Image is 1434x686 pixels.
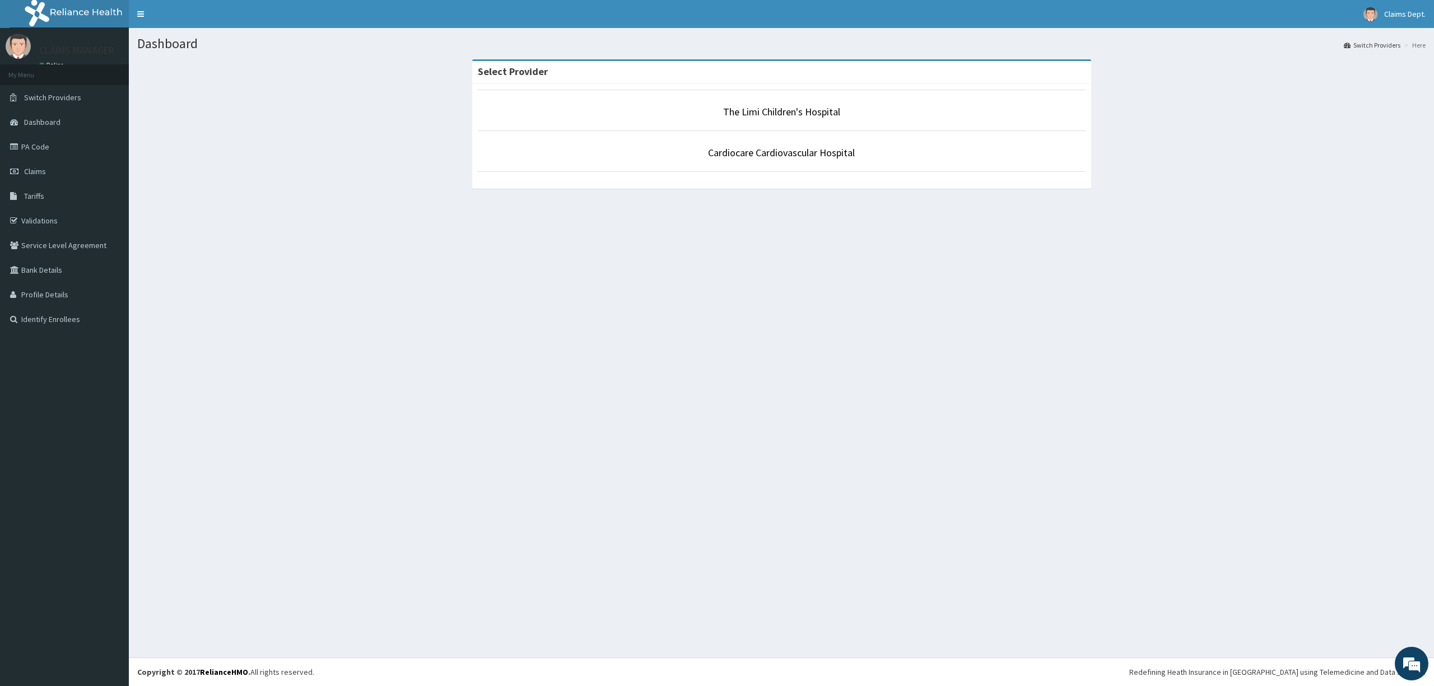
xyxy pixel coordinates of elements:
[6,34,31,59] img: User Image
[1384,9,1426,19] span: Claims Dept.
[24,117,60,127] span: Dashboard
[129,657,1434,686] footer: All rights reserved.
[1129,666,1426,678] div: Redefining Heath Insurance in [GEOGRAPHIC_DATA] using Telemedicine and Data Science!
[137,667,250,677] strong: Copyright © 2017 .
[39,61,66,69] a: Online
[1363,7,1377,21] img: User Image
[39,45,114,55] p: CLAIMS MANAGER
[708,146,855,159] a: Cardiocare Cardiovascular Hospital
[478,65,548,78] strong: Select Provider
[723,105,840,118] a: The Limi Children's Hospital
[200,667,248,677] a: RelianceHMO
[24,191,44,201] span: Tariffs
[1344,40,1400,50] a: Switch Providers
[24,166,46,176] span: Claims
[1402,40,1426,50] li: Here
[137,36,1426,51] h1: Dashboard
[24,92,81,102] span: Switch Providers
